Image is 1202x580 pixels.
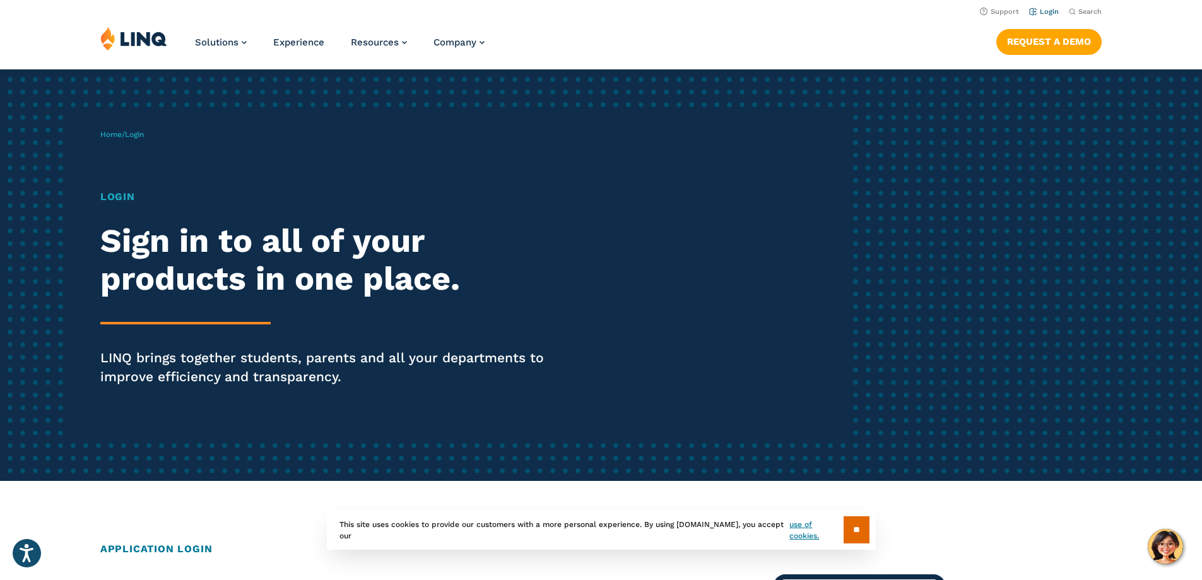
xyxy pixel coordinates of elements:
nav: Button Navigation [996,27,1102,54]
a: use of cookies. [789,519,843,542]
a: Company [433,37,485,48]
a: Home [100,130,122,139]
p: LINQ brings together students, parents and all your departments to improve efficiency and transpa... [100,348,563,386]
h1: Login [100,189,563,204]
a: Solutions [195,37,247,48]
nav: Primary Navigation [195,27,485,68]
span: / [100,130,144,139]
img: LINQ | K‑12 Software [100,27,167,50]
span: Search [1078,8,1102,16]
a: Resources [351,37,407,48]
button: Hello, have a question? Let’s chat. [1148,529,1183,564]
a: Request a Demo [996,29,1102,54]
span: Resources [351,37,399,48]
div: This site uses cookies to provide our customers with a more personal experience. By using [DOMAIN... [327,510,876,550]
h2: Sign in to all of your products in one place. [100,222,563,298]
a: Login [1029,8,1059,16]
span: Solutions [195,37,239,48]
a: Experience [273,37,324,48]
button: Open Search Bar [1069,7,1102,16]
span: Login [125,130,144,139]
span: Company [433,37,476,48]
a: Support [980,8,1019,16]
